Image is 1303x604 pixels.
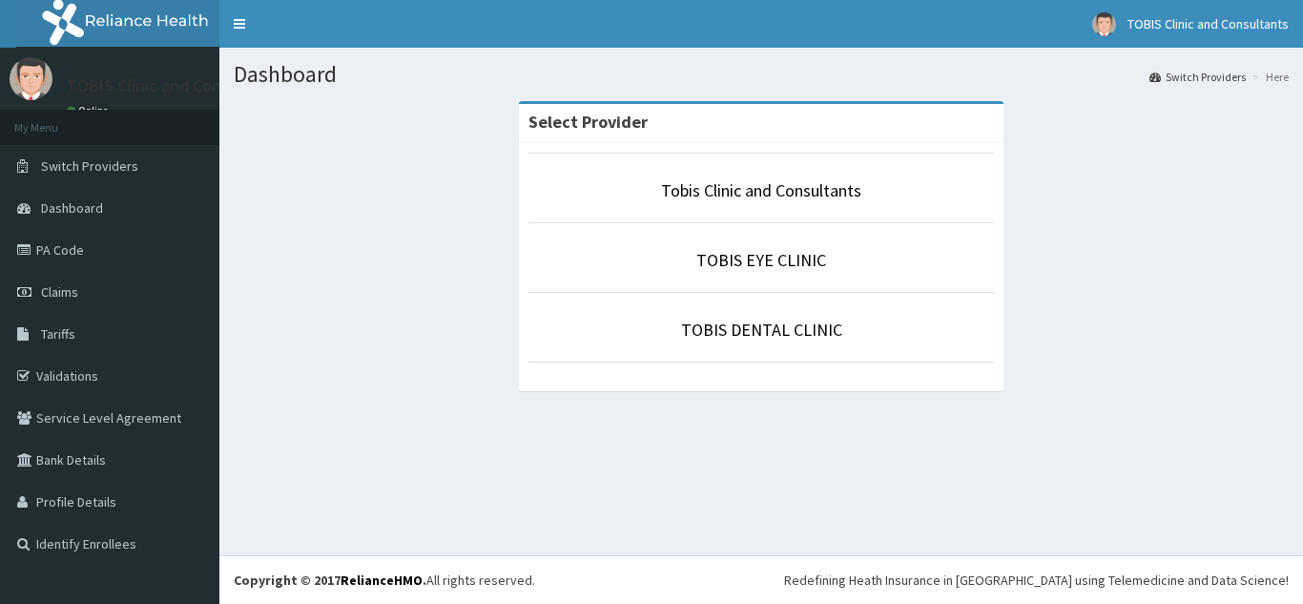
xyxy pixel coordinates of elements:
[234,62,1289,87] h1: Dashboard
[1092,12,1116,36] img: User Image
[784,571,1289,590] div: Redefining Heath Insurance in [GEOGRAPHIC_DATA] using Telemedicine and Data Science!
[696,249,826,271] a: TOBIS EYE CLINIC
[1127,15,1289,32] span: TOBIS Clinic and Consultants
[341,572,423,589] a: RelianceHMO
[67,104,113,117] a: Online
[234,572,426,589] strong: Copyright © 2017 .
[1149,69,1246,85] a: Switch Providers
[1248,69,1289,85] li: Here
[41,325,75,343] span: Tariffs
[681,319,842,341] a: TOBIS DENTAL CLINIC
[41,283,78,301] span: Claims
[67,77,283,94] p: TOBIS Clinic and Consultants
[41,157,138,175] span: Switch Providers
[219,555,1303,604] footer: All rights reserved.
[41,199,103,217] span: Dashboard
[661,179,861,201] a: Tobis Clinic and Consultants
[10,57,52,100] img: User Image
[528,111,648,133] strong: Select Provider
